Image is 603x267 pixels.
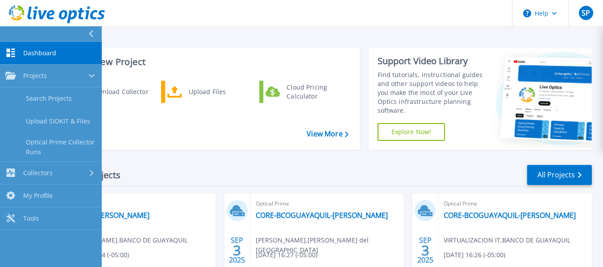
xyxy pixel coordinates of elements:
[378,123,445,141] a: Explore Now!
[67,211,150,220] a: Prueba-[PERSON_NAME]
[444,211,576,220] a: CORE-BCOGUAYAQUIL-[PERSON_NAME]
[256,199,399,209] span: Optical Prime
[23,192,53,200] span: My Profile
[307,130,348,138] a: View More
[527,165,592,185] a: All Projects
[444,250,505,260] span: [DATE] 16:26 (-05:00)
[444,199,586,209] span: Optical Prime
[256,211,388,220] a: CORE-BCOGUAYAQUIL-[PERSON_NAME]
[63,81,154,103] a: Download Collector
[259,81,351,103] a: Cloud Pricing Calculator
[256,235,404,255] span: [PERSON_NAME] , [PERSON_NAME] del [GEOGRAPHIC_DATA]
[63,57,348,67] h3: Start a New Project
[444,235,570,245] span: VIRTUALIZACION IT , BANCO DE GUAYAQUIL
[85,83,152,101] div: Download Collector
[23,214,39,222] span: Tools
[67,199,210,209] span: Optical Prime
[23,72,47,80] span: Projects
[417,234,434,267] div: SEP 2025
[582,9,590,16] span: SP
[233,246,241,254] span: 3
[67,235,187,245] span: [PERSON_NAME] , BANCO DE GUAYAQUIL
[184,83,250,101] div: Upload Files
[421,246,429,254] span: 3
[378,55,489,67] div: Support Video Library
[161,81,253,103] a: Upload Files
[23,169,53,177] span: Collectors
[23,49,56,57] span: Dashboard
[256,250,317,260] span: [DATE] 16:27 (-05:00)
[282,83,348,101] div: Cloud Pricing Calculator
[229,234,245,267] div: SEP 2025
[378,70,489,115] div: Find tutorials, instructional guides and other support videos to help you make the most of your L...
